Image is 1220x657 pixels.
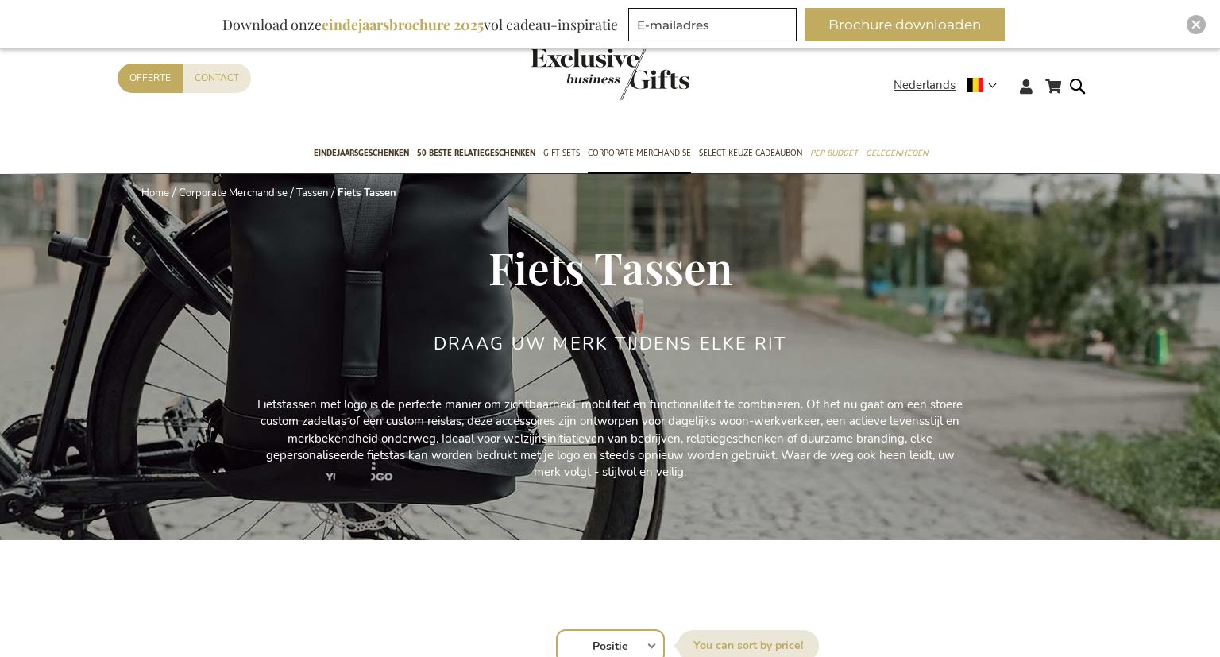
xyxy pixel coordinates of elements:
[417,145,535,161] span: 50 beste relatiegeschenken
[699,145,802,161] span: Select Keuze Cadeaubon
[531,48,610,100] a: store logo
[588,145,691,161] span: Corporate Merchandise
[296,186,328,200] a: Tassen
[531,48,689,100] img: Exclusive Business gifts logo
[805,8,1005,41] button: Brochure downloaden
[253,396,967,481] p: Fietstassen met logo is de perfecte manier om zichtbaarheid, mobiliteit en functionaliteit te com...
[118,64,183,93] a: Offerte
[141,186,169,200] a: Home
[894,76,956,95] span: Nederlands
[215,8,625,41] div: Download onze vol cadeau-inspiratie
[338,186,396,200] strong: Fiets Tassen
[488,238,732,296] span: Fiets Tassen
[543,145,580,161] span: Gift Sets
[866,145,928,161] span: Gelegenheden
[434,334,787,354] h2: Draag uw merk tijdens elke rit
[322,15,484,34] b: eindejaarsbrochure 2025
[314,145,409,161] span: Eindejaarsgeschenken
[894,76,1007,95] div: Nederlands
[1187,15,1206,34] div: Close
[810,145,858,161] span: Per Budget
[628,8,797,41] input: E-mailadres
[1191,20,1201,29] img: Close
[183,64,251,93] a: Contact
[628,8,801,46] form: marketing offers and promotions
[179,186,288,200] a: Corporate Merchandise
